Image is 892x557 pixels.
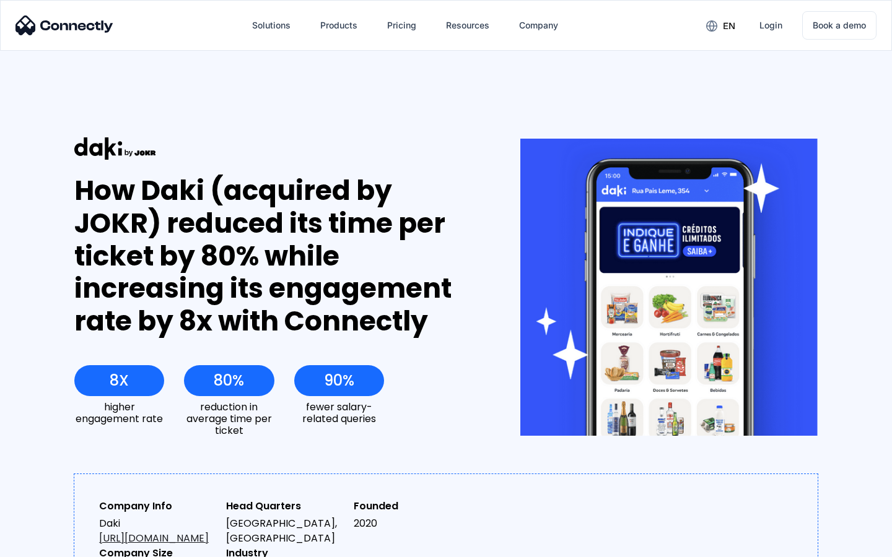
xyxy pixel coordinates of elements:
img: Connectly Logo [15,15,113,35]
div: Company [519,17,558,34]
div: reduction in average time per ticket [184,401,274,437]
div: [GEOGRAPHIC_DATA], [GEOGRAPHIC_DATA] [226,516,343,546]
div: 2020 [354,516,471,531]
div: Products [320,17,357,34]
div: How Daki (acquired by JOKR) reduced its time per ticket by 80% while increasing its engagement ra... [74,175,475,338]
div: Company Info [99,499,216,514]
a: Pricing [377,11,426,40]
div: Daki [99,516,216,546]
div: Resources [446,17,489,34]
div: Head Quarters [226,499,343,514]
a: [URL][DOMAIN_NAME] [99,531,209,545]
ul: Language list [25,535,74,553]
div: 90% [324,372,354,389]
div: 80% [214,372,244,389]
div: Solutions [252,17,291,34]
a: Book a demo [802,11,877,40]
aside: Language selected: English [12,535,74,553]
div: Founded [354,499,471,514]
a: Login [750,11,792,40]
div: 8X [110,372,129,389]
div: Pricing [387,17,416,34]
div: higher engagement rate [74,401,164,425]
div: fewer salary-related queries [294,401,384,425]
div: Login [759,17,782,34]
div: en [723,17,735,35]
